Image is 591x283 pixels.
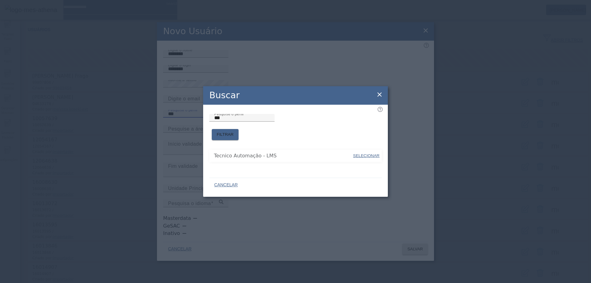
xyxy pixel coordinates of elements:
span: SELECIONAR [353,153,380,158]
span: CANCELAR [214,182,238,188]
h2: Buscar [209,89,239,102]
mat-label: Pesquise o perfil [214,112,243,116]
button: FILTRAR [212,129,239,140]
button: SELECIONAR [352,150,380,161]
span: FILTRAR [217,131,234,138]
span: Tecnico Automação - LMS [214,152,352,160]
button: CANCELAR [209,180,243,191]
